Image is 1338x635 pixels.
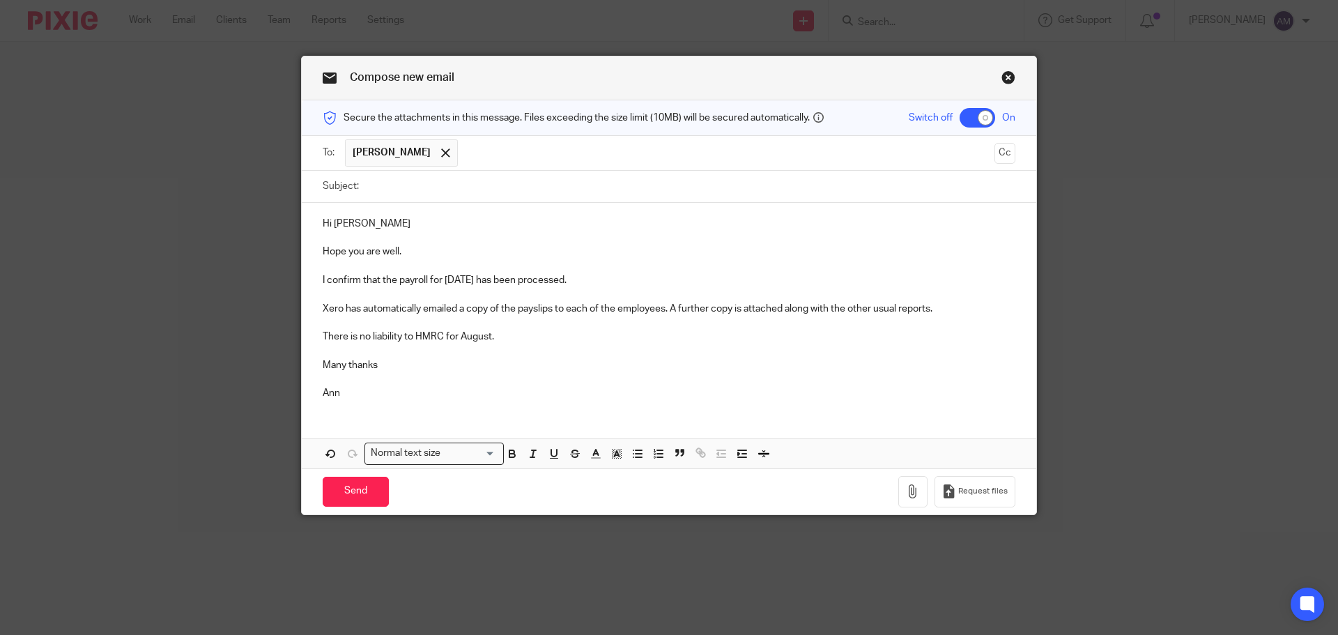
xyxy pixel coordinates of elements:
label: Subject: [323,179,359,193]
label: To: [323,146,338,160]
button: Cc [994,143,1015,164]
p: There is no liability to HMRC for August. [323,330,1015,344]
p: Xero has automatically emailed a copy of the payslips to each of the employees. A further copy is... [323,302,1015,316]
div: Search for option [364,443,504,464]
span: Compose new email [350,72,454,83]
p: Many thanks [323,358,1015,372]
span: Secure the attachments in this message. Files exceeding the size limit (10MB) will be secured aut... [344,111,810,125]
span: Normal text size [368,446,444,461]
input: Send [323,477,389,507]
span: Request files [958,486,1008,497]
p: Ann [323,386,1015,400]
button: Request files [935,476,1015,507]
a: Close this dialog window [1001,70,1015,89]
span: [PERSON_NAME] [353,146,431,160]
p: Hi [PERSON_NAME] [323,217,1015,231]
p: Hope you are well. [323,245,1015,259]
input: Search for option [445,446,495,461]
span: Switch off [909,111,953,125]
span: On [1002,111,1015,125]
p: I confirm that the payroll for [DATE] has been processed. [323,273,1015,287]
